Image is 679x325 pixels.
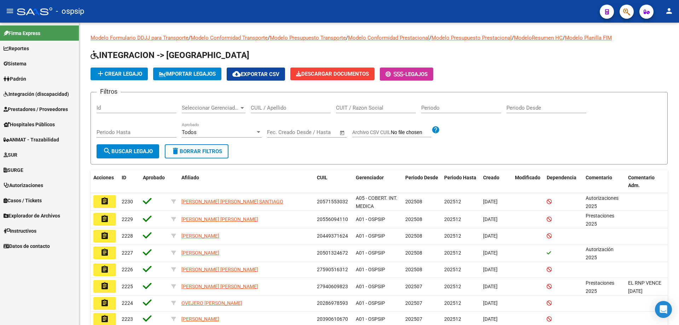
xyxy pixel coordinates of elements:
[182,129,197,135] span: Todos
[483,316,498,322] span: [DATE]
[483,199,498,204] span: [DATE]
[405,300,422,306] span: 202507
[405,316,422,322] span: 202507
[119,170,140,193] datatable-header-cell: ID
[4,242,50,250] span: Datos de contacto
[441,170,480,193] datatable-header-cell: Periodo Hasta
[356,316,385,322] span: A01 - OSPSIP
[628,175,655,188] span: Comentario Adm.
[483,300,498,306] span: [DATE]
[140,170,168,193] datatable-header-cell: Aprobado
[405,216,422,222] span: 202508
[444,267,461,272] span: 202512
[4,181,43,189] span: Autorizaciones
[444,284,461,289] span: 202512
[171,148,222,155] span: Borrar Filtros
[4,29,40,37] span: Firma Express
[4,60,27,68] span: Sistema
[6,7,14,15] mat-icon: menu
[181,284,258,289] span: [PERSON_NAME] [PERSON_NAME]
[385,71,405,77] span: -
[4,105,68,113] span: Prestadores / Proveedores
[405,199,422,204] span: 202508
[405,175,438,180] span: Periodo Desde
[159,71,216,77] span: IMPORTAR LEGAJOS
[122,175,126,180] span: ID
[100,315,109,323] mat-icon: assignment
[122,233,133,239] span: 2228
[356,250,385,256] span: A01 - OSPSIP
[100,215,109,223] mat-icon: assignment
[181,216,258,222] span: [PERSON_NAME] [PERSON_NAME]
[665,7,673,15] mat-icon: person
[96,69,105,78] mat-icon: add
[122,199,133,204] span: 2230
[444,233,461,239] span: 202512
[483,175,499,180] span: Creado
[181,300,242,306] span: OVEJERO [PERSON_NAME]
[122,284,133,289] span: 2225
[483,233,498,239] span: [DATE]
[182,105,239,111] span: Seleccionar Gerenciador
[100,248,109,257] mat-icon: assignment
[380,68,433,81] button: -Legajos
[353,170,402,193] datatable-header-cell: Gerenciador
[4,136,59,144] span: ANMAT - Trazabilidad
[100,299,109,307] mat-icon: assignment
[317,233,348,239] span: 20449371624
[405,250,422,256] span: 202508
[4,75,26,83] span: Padrón
[586,280,614,294] span: Prestaciones 2025
[356,175,384,180] span: Gerenciador
[179,170,314,193] datatable-header-cell: Afiliado
[97,87,121,97] h3: Filtros
[296,71,369,77] span: Descargar Documentos
[547,175,576,180] span: Dependencia
[103,148,153,155] span: Buscar Legajo
[356,300,385,306] span: A01 - OSPSIP
[181,316,219,322] span: [PERSON_NAME]
[181,233,219,239] span: [PERSON_NAME]
[100,197,109,205] mat-icon: assignment
[317,300,348,306] span: 20286978593
[586,213,614,227] span: Prestaciones 2025
[153,68,221,80] button: IMPORTAR LEGAJOS
[352,129,391,135] span: Archivo CSV CUIL
[100,282,109,290] mat-icon: assignment
[56,4,84,19] span: - ospsip
[93,175,114,180] span: Acciones
[317,267,348,272] span: 27590516312
[356,284,385,289] span: A01 - OSPSIP
[431,126,440,134] mat-icon: help
[405,71,428,77] span: Legajos
[625,170,668,193] datatable-header-cell: Comentario Adm.
[338,129,347,137] button: Open calendar
[431,35,512,41] a: Modelo Presupuesto Prestacional
[91,50,249,60] span: INTEGRACION -> [GEOGRAPHIC_DATA]
[483,267,498,272] span: [DATE]
[480,170,512,193] datatable-header-cell: Creado
[267,129,290,135] input: Start date
[317,216,348,222] span: 20556094110
[122,250,133,256] span: 2227
[583,170,625,193] datatable-header-cell: Comentario
[4,227,36,235] span: Instructivos
[4,166,23,174] span: SURGE
[515,175,540,180] span: Modificado
[227,68,285,81] button: Exportar CSV
[232,70,241,78] mat-icon: cloud_download
[356,267,385,272] span: A01 - OSPSIP
[103,147,111,155] mat-icon: search
[122,216,133,222] span: 2229
[405,267,422,272] span: 202508
[356,216,385,222] span: A01 - OSPSIP
[356,233,385,239] span: A01 - OSPSIP
[317,175,327,180] span: CUIL
[122,267,133,272] span: 2226
[444,216,461,222] span: 202512
[91,170,119,193] datatable-header-cell: Acciones
[296,129,331,135] input: End date
[270,35,346,41] a: Modelo Presupuesto Transporte
[483,250,498,256] span: [DATE]
[100,265,109,274] mat-icon: assignment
